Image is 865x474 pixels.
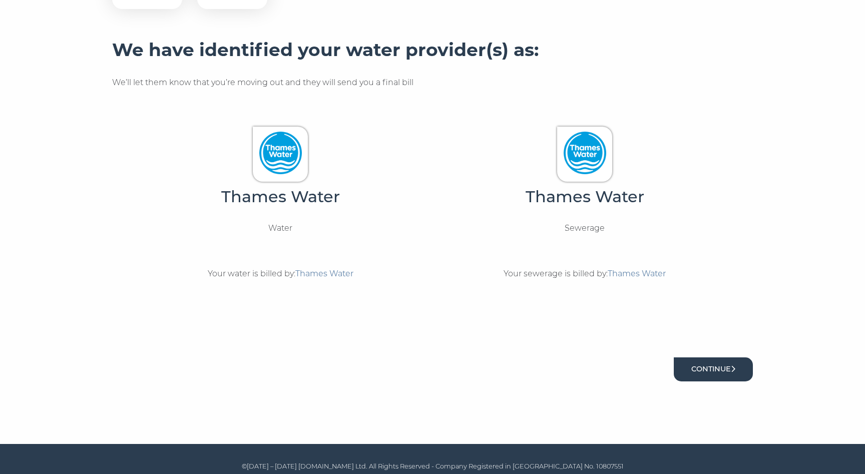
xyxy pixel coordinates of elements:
span: Thames Water [608,269,666,278]
p: We’ll let them know that you’re moving out and they will send you a final bill [112,76,753,89]
img: Thames Water Logo [564,132,606,174]
p: Sewerage [565,222,605,235]
h4: Thames Water [130,187,431,207]
img: Thames Water Logo [259,132,302,174]
p: Your sewerage is billed by: [504,267,666,280]
h3: We have identified your water provider(s) as: [112,39,753,61]
p: Your water is billed by: [208,267,353,280]
p: ©[DATE] – [DATE] [DOMAIN_NAME] Ltd. All Rights Reserved - Company Registered in [GEOGRAPHIC_DATA]... [115,461,750,472]
button: Continue [674,357,753,381]
h4: Thames Water [434,187,735,207]
span: Thames Water [295,269,353,278]
p: Water [268,222,292,235]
